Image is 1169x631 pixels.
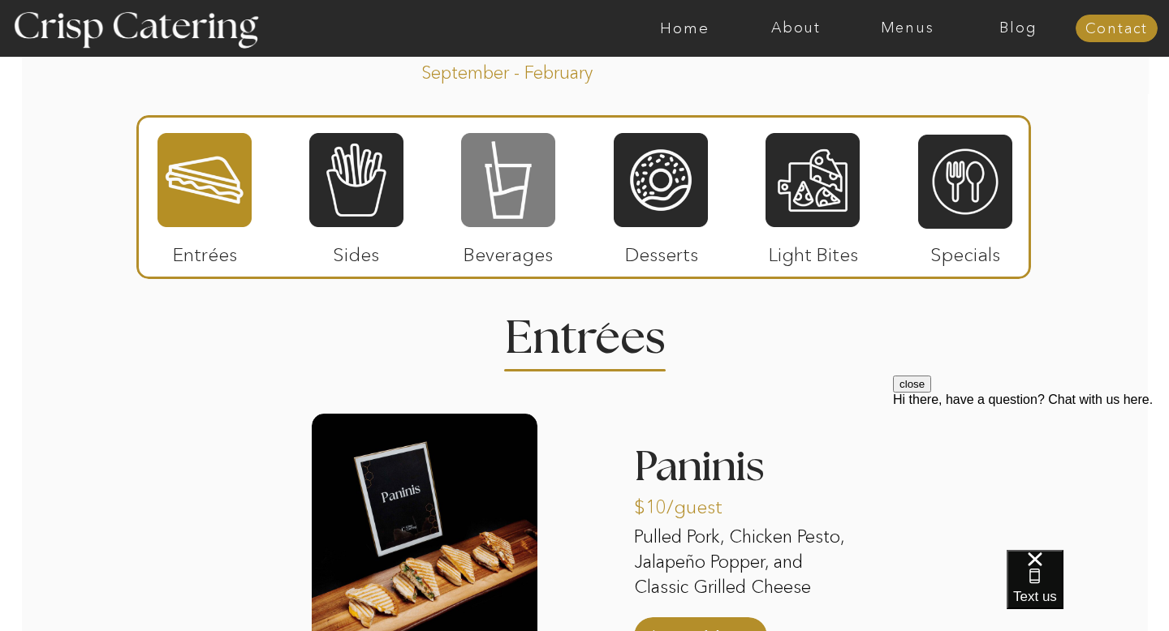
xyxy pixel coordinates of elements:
[454,227,562,274] p: Beverages
[911,227,1019,274] p: Specials
[759,227,867,274] p: Light Bites
[852,20,963,36] a: Menus
[1076,21,1158,37] a: Contact
[634,479,742,526] p: $10/guest
[740,20,852,36] a: About
[421,61,645,79] p: September - February
[963,20,1074,36] a: Blog
[1007,550,1169,631] iframe: podium webchat widget bubble
[302,227,410,274] p: Sides
[634,525,860,603] p: Pulled Pork, Chicken Pesto, Jalapeño Popper, and Classic Grilled Cheese
[634,446,860,498] h3: Paninis
[629,20,740,36] a: Home
[505,315,664,347] h2: Entrees
[607,227,715,274] p: Desserts
[151,227,259,274] p: Entrées
[893,376,1169,570] iframe: podium webchat widget prompt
